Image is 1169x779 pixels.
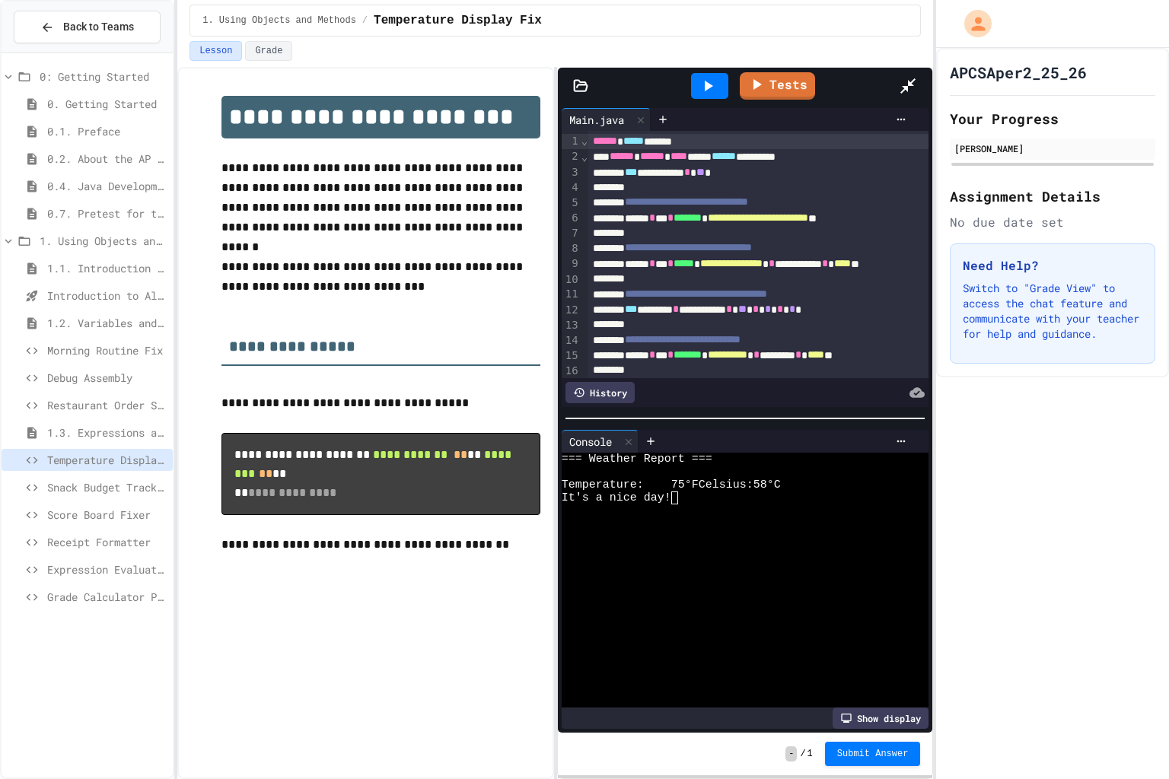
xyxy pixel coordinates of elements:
[47,205,167,221] span: 0.7. Pretest for the AP CSA Exam
[562,333,581,348] div: 14
[40,233,167,249] span: 1. Using Objects and Methods
[47,424,167,440] span: 1.3. Expressions and Output [New]
[562,272,581,288] div: 10
[47,151,167,167] span: 0.2. About the AP CSA Exam
[950,62,1087,83] h1: APCSAper2_25_26
[47,507,167,523] span: Score Board Fixer
[14,11,161,43] button: Back to Teams
[562,303,581,318] div: 12
[950,213,1155,231] div: No due date set
[581,151,588,163] span: Fold line
[807,748,813,760] span: 1
[565,382,635,403] div: History
[562,134,581,149] div: 1
[562,364,581,379] div: 16
[47,479,167,495] span: Snack Budget Tracker
[948,6,995,41] div: My Account
[562,287,581,302] div: 11
[362,14,368,27] span: /
[47,370,167,386] span: Debug Assembly
[47,96,167,112] span: 0. Getting Started
[47,397,167,413] span: Restaurant Order System
[562,479,781,491] span: Temperature: 75°FCelsius:58°C
[47,342,167,358] span: Morning Routine Fix
[47,589,167,605] span: Grade Calculator Pro
[47,561,167,577] span: Expression Evaluator Fix
[562,149,581,164] div: 2
[47,534,167,550] span: Receipt Formatter
[562,211,581,226] div: 6
[833,707,929,729] div: Show display
[47,123,167,139] span: 0.1. Preface
[950,186,1155,207] h2: Assignment Details
[562,348,581,364] div: 15
[562,180,581,196] div: 4
[581,135,588,147] span: Fold line
[562,318,581,333] div: 13
[562,196,581,211] div: 5
[562,453,712,466] span: === Weather Report ===
[47,260,167,276] span: 1.1. Introduction to Algorithms, Programming, and Compilers
[562,165,581,180] div: 3
[963,256,1142,275] h3: Need Help?
[374,11,542,30] span: Temperature Display Fix
[562,226,581,241] div: 7
[954,141,1151,155] div: [PERSON_NAME]
[562,108,651,131] div: Main.java
[202,14,356,27] span: 1. Using Objects and Methods
[963,281,1142,342] p: Switch to "Grade View" to access the chat feature and communicate with your teacher for help and ...
[63,19,134,35] span: Back to Teams
[562,256,581,272] div: 9
[562,241,581,256] div: 8
[47,178,167,194] span: 0.4. Java Development Environments
[40,68,167,84] span: 0: Getting Started
[190,41,242,61] button: Lesson
[800,748,805,760] span: /
[785,746,797,762] span: -
[562,112,632,128] div: Main.java
[950,108,1155,129] h2: Your Progress
[562,430,639,453] div: Console
[47,288,167,304] span: Introduction to Algorithms, Programming, and Compilers
[740,72,815,100] a: Tests
[47,315,167,331] span: 1.2. Variables and Data Types
[245,41,292,61] button: Grade
[562,491,671,504] span: It's a nice day!
[47,452,167,468] span: Temperature Display Fix
[837,748,909,760] span: Submit Answer
[825,742,921,766] button: Submit Answer
[562,434,620,450] div: Console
